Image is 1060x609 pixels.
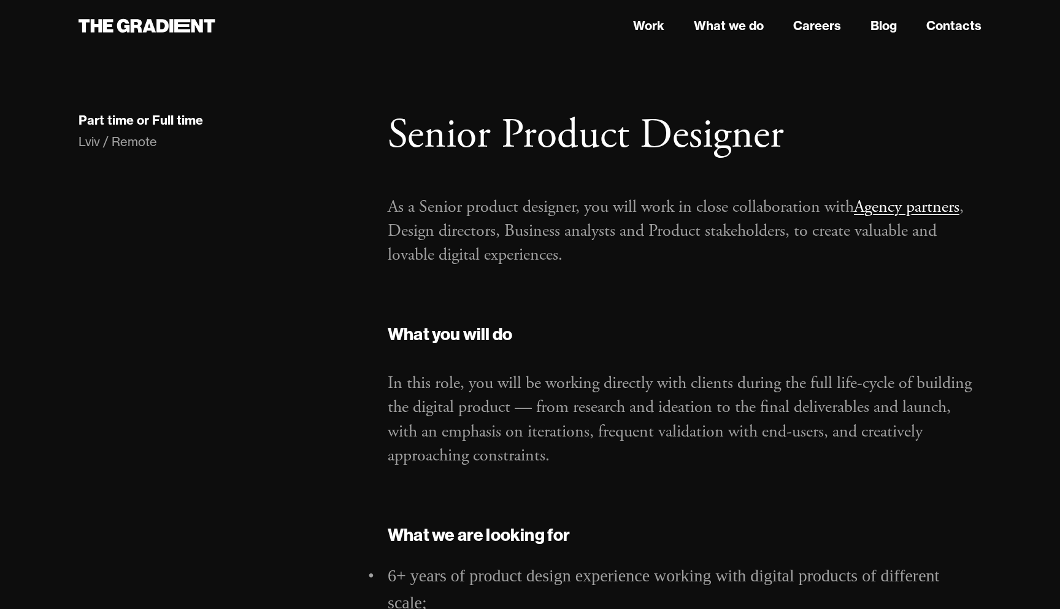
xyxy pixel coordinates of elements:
a: Contacts [926,17,981,35]
div: Part time or Full time [79,112,203,128]
strong: What we are looking for [388,524,570,545]
div: Lviv / Remote [79,133,363,150]
h1: Senior Product Designer [388,111,981,161]
a: Careers [793,17,841,35]
a: What we do [694,17,764,35]
strong: What you will do [388,323,512,344]
p: In this role, you will be working directly with clients during the full life-cycle of building th... [388,371,981,468]
a: Blog [870,17,897,35]
a: Work [633,17,664,35]
a: Agency partners [854,196,959,218]
p: As a Senior product designer, you will work in close collaboration with , Design directors, Busin... [388,195,981,268]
